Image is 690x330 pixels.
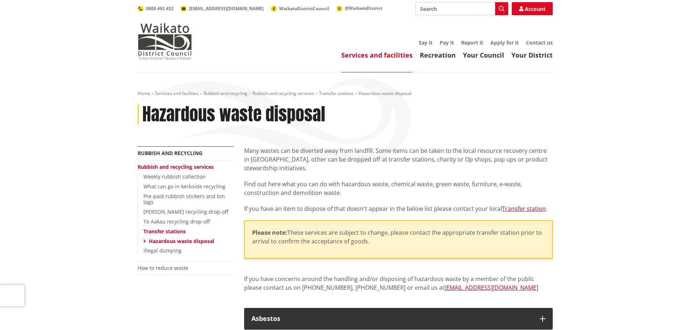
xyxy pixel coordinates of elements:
a: How to reduce waste [138,264,188,271]
p: Many wastes can be diverted away from landfill. Some items can be taken to the local resource rec... [244,146,553,172]
p: ​ [252,228,545,246]
a: Te Aakau recycling drop-off [143,218,210,225]
a: Recreation [420,51,456,59]
p: If you have concerns around the handling and/or disposing of hazardous waste by a member of the p... [244,275,553,301]
p: If you have an item to dispose of that doesn't appear in the below list please contact your local . [244,204,553,213]
span: These services are subject to change, please contact the appropriate transfer station prior to ar... [252,229,542,245]
input: Search input [415,2,508,15]
a: Services and facilities [341,51,413,59]
a: Rubbish and recycling [138,150,202,156]
p: Find out here what you can do with hazardous waste, chemical waste, green waste, furniture, e-was... [244,180,553,197]
a: Your Council [463,51,504,59]
a: Services and facilities [155,90,198,96]
a: Home [138,90,150,96]
a: @WaikatoDistrict [336,5,382,11]
span: 0800 492 452 [146,5,173,12]
a: Illegal dumping [143,247,181,254]
span: Hazardous waste disposal [359,90,411,96]
a: Transfer stations [143,228,186,235]
a: Hazardous waste disposal [149,238,214,245]
h1: Hazardous waste disposal [142,104,325,125]
span: @WaikatoDistrict [345,5,382,11]
nav: breadcrumb [138,91,553,97]
a: Report it [461,39,483,46]
div: Asbestos [251,315,532,322]
strong: Please note: [252,229,287,237]
a: Rubbish and recycling services [252,90,314,96]
a: [EMAIL_ADDRESS][DOMAIN_NAME] [181,5,264,12]
a: Contact us [526,39,553,46]
a: Transfer station [502,205,546,213]
span: WaikatoDistrictCouncil [279,5,329,12]
a: WaikatoDistrictCouncil [271,5,329,12]
a: Your District [511,51,553,59]
a: Pre-paid rubbish stickers and bin tags [143,193,225,206]
a: Pay it [440,39,454,46]
a: What can go in kerbside recycling [143,183,225,190]
a: Transfer stations [319,90,354,96]
a: Apply for it [490,39,519,46]
a: 0800 492 452 [138,5,173,12]
span: [EMAIL_ADDRESS][DOMAIN_NAME] [189,5,264,12]
a: Weekly rubbish collection [143,173,206,180]
a: [PERSON_NAME] recycling drop-off [143,208,228,215]
img: Waikato District Council - Te Kaunihera aa Takiwaa o Waikato [138,23,192,59]
a: Account [512,2,553,15]
a: Say it [419,39,432,46]
a: Rubbish and recycling services [138,163,214,170]
button: Asbestos [244,308,553,330]
a: [EMAIL_ADDRESS][DOMAIN_NAME] [444,284,538,292]
a: Rubbish and recycling [204,90,247,96]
